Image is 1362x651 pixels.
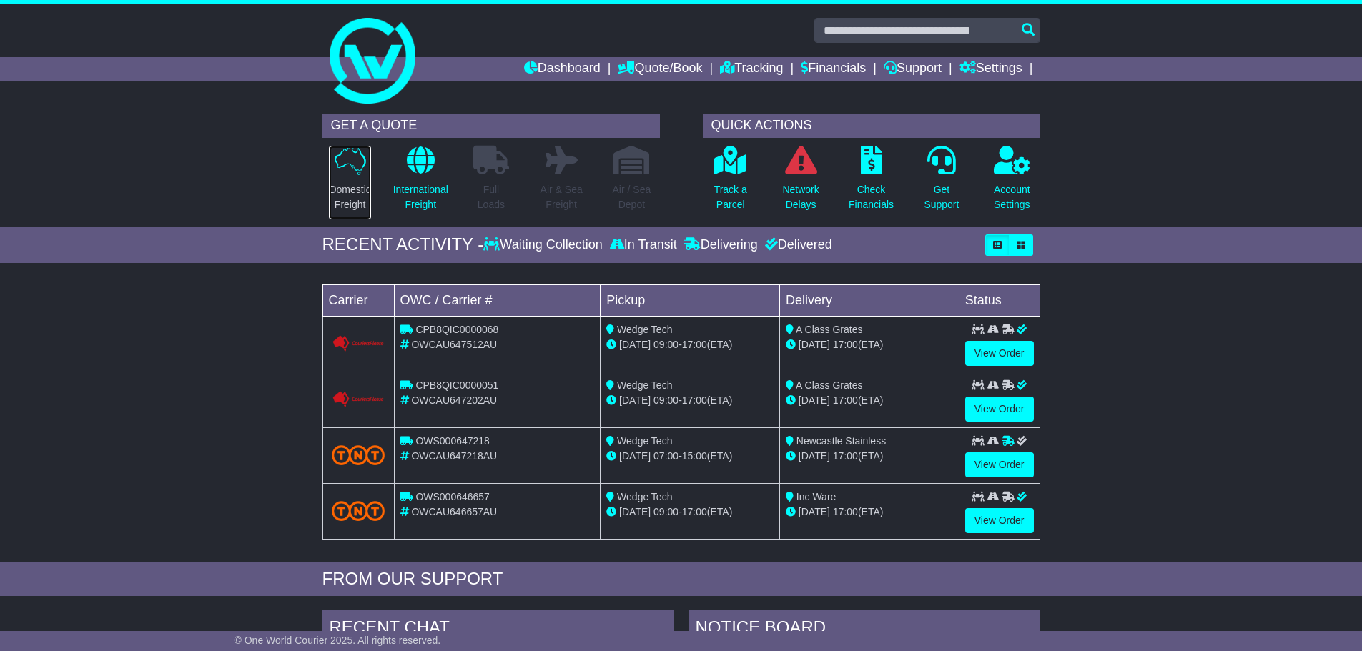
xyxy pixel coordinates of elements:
[689,610,1040,649] div: NOTICE BOARD
[322,114,660,138] div: GET A QUOTE
[923,145,959,220] a: GetSupport
[799,339,830,350] span: [DATE]
[848,145,894,220] a: CheckFinancials
[796,435,886,447] span: Newcastle Stainless
[799,394,830,406] span: [DATE]
[682,339,707,350] span: 17:00
[761,237,832,253] div: Delivered
[714,182,747,212] p: Track a Parcel
[782,182,819,212] p: Network Delays
[235,635,441,646] span: © One World Courier 2025. All rights reserved.
[606,505,774,520] div: - (ETA)
[653,506,678,517] span: 09:00
[703,114,1040,138] div: QUICK ACTIONS
[617,435,672,447] span: Wedge Tech
[322,284,394,316] td: Carrier
[653,339,678,350] span: 09:00
[786,337,953,352] div: (ETA)
[322,610,674,649] div: RECENT CHAT
[796,491,837,502] span: Inc Ware
[617,324,672,335] span: Wedge Tech
[786,393,953,408] div: (ETA)
[799,506,830,517] span: [DATE]
[541,182,583,212] p: Air & Sea Freight
[329,182,370,212] p: Domestic Freight
[411,450,497,462] span: OWCAU647218AU
[965,341,1034,366] a: View Order
[606,393,774,408] div: - (ETA)
[965,397,1034,422] a: View Order
[332,391,385,408] img: GetCarrierServiceLogo
[606,337,774,352] div: - (ETA)
[653,394,678,406] span: 09:00
[332,501,385,520] img: TNT_Domestic.png
[833,450,858,462] span: 17:00
[411,394,497,406] span: OWCAU647202AU
[833,506,858,517] span: 17:00
[619,506,651,517] span: [DATE]
[786,449,953,464] div: (ETA)
[965,508,1034,533] a: View Order
[322,569,1040,590] div: FROM OUR SUPPORT
[618,57,702,81] a: Quote/Book
[959,284,1040,316] td: Status
[682,394,707,406] span: 17:00
[682,450,707,462] span: 15:00
[681,237,761,253] div: Delivering
[833,394,858,406] span: 17:00
[619,339,651,350] span: [DATE]
[714,145,748,220] a: Track aParcel
[393,145,449,220] a: InternationalFreight
[994,182,1030,212] p: Account Settings
[415,324,498,335] span: CPB8QIC0000068
[779,284,959,316] td: Delivery
[483,237,606,253] div: Waiting Collection
[332,335,385,352] img: GetCarrierServiceLogo
[332,445,385,464] img: TNT_Domestic.png
[617,491,672,502] span: Wedge Tech
[415,379,498,391] span: CPB8QIC0000051
[415,435,490,447] span: OWS000647218
[619,450,651,462] span: [DATE]
[322,234,484,255] div: RECENT ACTIVITY -
[619,394,651,406] span: [DATE]
[394,284,601,316] td: OWC / Carrier #
[796,324,862,335] span: A Class Grates
[884,57,942,81] a: Support
[524,57,601,81] a: Dashboard
[786,505,953,520] div: (ETA)
[781,145,819,220] a: NetworkDelays
[720,57,783,81] a: Tracking
[415,491,490,502] span: OWS000646657
[617,379,672,391] span: Wedge Tech
[833,339,858,350] span: 17:00
[959,57,1022,81] a: Settings
[393,182,448,212] p: International Freight
[682,506,707,517] span: 17:00
[606,449,774,464] div: - (ETA)
[799,450,830,462] span: [DATE]
[601,284,780,316] td: Pickup
[924,182,959,212] p: Get Support
[801,57,866,81] a: Financials
[473,182,509,212] p: Full Loads
[411,339,497,350] span: OWCAU647512AU
[849,182,894,212] p: Check Financials
[796,379,862,391] span: A Class Grates
[613,182,651,212] p: Air / Sea Depot
[965,452,1034,477] a: View Order
[993,145,1031,220] a: AccountSettings
[606,237,681,253] div: In Transit
[411,506,497,517] span: OWCAU646657AU
[653,450,678,462] span: 07:00
[328,145,371,220] a: DomesticFreight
